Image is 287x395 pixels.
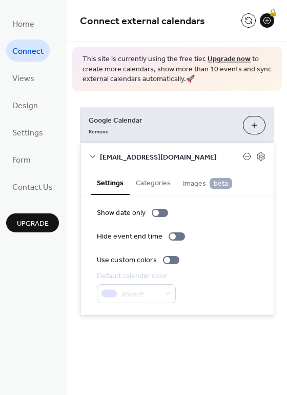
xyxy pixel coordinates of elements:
a: Form [6,148,37,170]
a: Home [6,12,40,34]
span: Settings [12,125,43,141]
span: Connect external calendars [80,11,205,31]
div: Default calendar color [97,271,174,282]
a: Upgrade now [208,52,251,66]
span: This site is currently using the free tier. to create more calendars, show more than 10 events an... [83,54,272,85]
a: Connect [6,39,50,62]
a: Contact Us [6,175,59,197]
button: Images beta [177,170,238,194]
div: Use custom colors [97,255,157,266]
button: Upgrade [6,213,59,232]
span: Connect [12,44,44,60]
span: [EMAIL_ADDRESS][DOMAIN_NAME] [100,152,243,163]
span: Design [12,98,38,114]
button: Categories [130,170,177,194]
a: Settings [6,121,49,143]
span: Home [12,16,34,32]
span: Upgrade [17,219,49,229]
button: Settings [91,170,130,195]
span: Remove [89,128,109,135]
span: Views [12,71,34,87]
div: Show date only [97,208,146,219]
span: Images [183,178,232,189]
span: Contact Us [12,180,53,195]
a: Design [6,94,44,116]
span: Google Calendar [89,115,235,126]
span: beta [210,178,232,189]
a: Views [6,67,40,89]
div: Hide event end time [97,231,162,242]
span: Form [12,152,31,168]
